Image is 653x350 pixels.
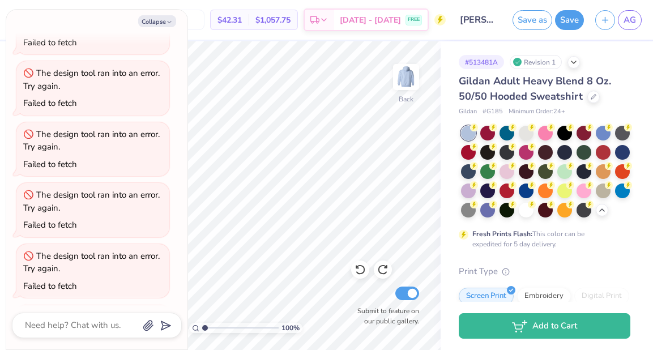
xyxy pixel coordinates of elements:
div: Screen Print [459,288,514,305]
strong: Fresh Prints Flash: [472,229,532,238]
span: $1,057.75 [255,14,291,26]
img: Back [395,66,417,88]
span: FREE [408,16,420,24]
button: Save [555,10,584,30]
label: Submit to feature on our public gallery. [351,306,419,326]
div: Embroidery [517,288,571,305]
span: # G185 [483,107,503,117]
span: Gildan [459,107,477,117]
input: Untitled Design [451,8,507,31]
div: Failed to fetch [23,280,77,292]
span: AG [624,14,636,27]
div: Failed to fetch [23,219,77,231]
div: The design tool ran into an error. Try again. [23,189,160,214]
span: $42.31 [217,14,242,26]
button: Add to Cart [459,313,630,339]
div: # 513481A [459,55,504,69]
div: This color can be expedited for 5 day delivery. [472,229,612,249]
div: Revision 1 [510,55,562,69]
div: Digital Print [574,288,629,305]
span: [DATE] - [DATE] [340,14,401,26]
div: Failed to fetch [23,159,77,170]
button: Collapse [138,15,176,27]
span: Minimum Order: 24 + [509,107,565,117]
span: Gildan Adult Heavy Blend 8 Oz. 50/50 Hooded Sweatshirt [459,74,611,103]
button: Save as [513,10,552,30]
div: Print Type [459,265,630,278]
div: The design tool ran into an error. Try again. [23,67,160,92]
div: Back [399,94,413,104]
div: Failed to fetch [23,37,77,48]
a: AG [618,10,642,30]
span: 100 % [281,323,300,333]
div: Failed to fetch [23,97,77,109]
div: The design tool ran into an error. Try again. [23,129,160,153]
div: The design tool ran into an error. Try again. [23,250,160,275]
